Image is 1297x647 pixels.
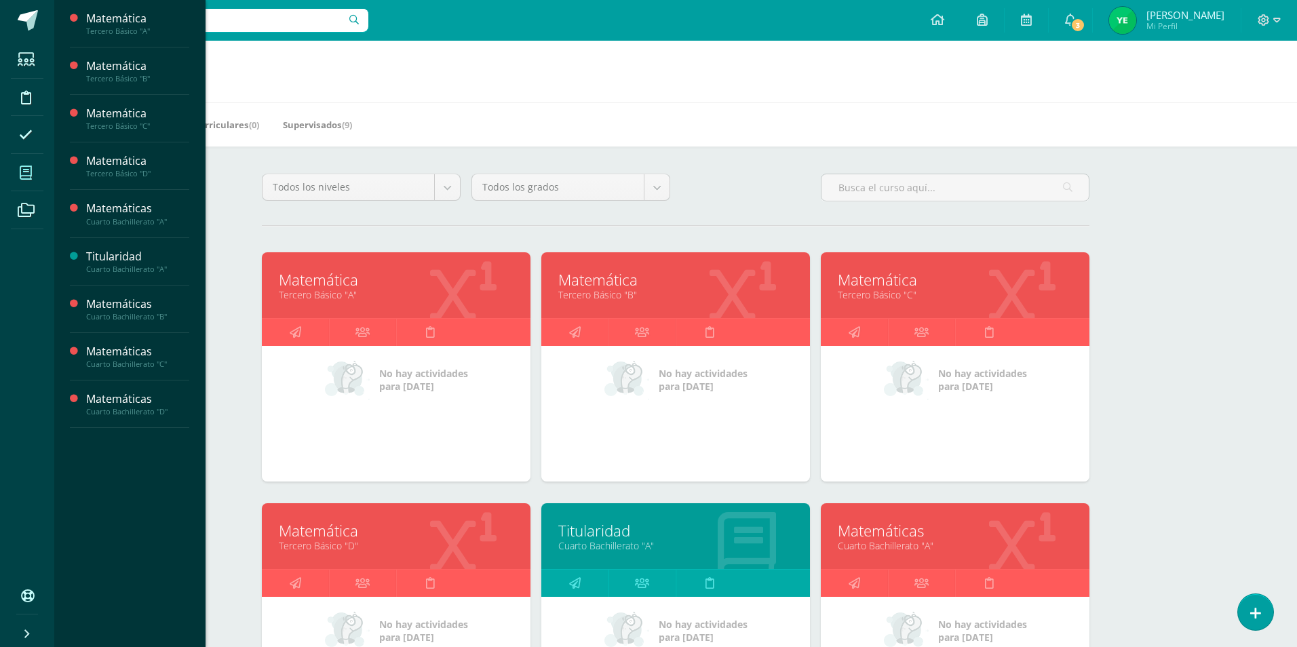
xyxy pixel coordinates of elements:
div: Cuarto Bachillerato "D" [86,407,189,416]
div: Matemáticas [86,391,189,407]
a: MatemáticaTercero Básico "D" [86,153,189,178]
a: TitularidadCuarto Bachillerato "A" [86,249,189,274]
span: (9) [342,119,352,131]
a: MatemáticaTercero Básico "B" [86,58,189,83]
div: Matemáticas [86,344,189,359]
a: Titularidad [558,520,793,541]
a: MatemáticaTercero Básico "C" [86,106,189,131]
img: 6fd3bd7d6e4834e5979ff6a5032b647c.png [1109,7,1136,34]
a: Tercero Básico "A" [279,288,514,301]
div: Tercero Básico "D" [86,169,189,178]
a: Matemática [838,269,1072,290]
span: Todos los grados [482,174,634,200]
span: (0) [249,119,259,131]
input: Busca el curso aquí... [821,174,1089,201]
span: No hay actividades para [DATE] [659,618,748,644]
img: no_activities_small.png [604,359,649,400]
span: No hay actividades para [DATE] [379,618,468,644]
div: Matemáticas [86,201,189,216]
a: MatemáticasCuarto Bachillerato "A" [86,201,189,226]
div: Cuarto Bachillerato "C" [86,359,189,369]
a: Tercero Básico "D" [279,539,514,552]
a: Mis Extracurriculares(0) [153,114,259,136]
div: Matemática [86,58,189,74]
a: MatemáticasCuarto Bachillerato "D" [86,391,189,416]
a: Matemáticas [838,520,1072,541]
a: Cuarto Bachillerato "A" [838,539,1072,552]
div: Matemáticas [86,296,189,312]
a: Supervisados(9) [283,114,352,136]
a: Tercero Básico "B" [558,288,793,301]
div: Matemática [86,106,189,121]
img: no_activities_small.png [884,359,929,400]
div: Matemática [86,153,189,169]
input: Busca un usuario... [63,9,368,32]
span: Mi Perfil [1146,20,1224,32]
div: Cuarto Bachillerato "B" [86,312,189,321]
div: Tercero Básico "A" [86,26,189,36]
span: Todos los niveles [273,174,424,200]
a: Matemática [558,269,793,290]
div: Tercero Básico "C" [86,121,189,131]
a: MatemáticasCuarto Bachillerato "C" [86,344,189,369]
a: Tercero Básico "C" [838,288,1072,301]
div: Cuarto Bachillerato "A" [86,217,189,227]
span: No hay actividades para [DATE] [938,618,1027,644]
a: Todos los grados [472,174,670,200]
a: Matemática [279,520,514,541]
a: Cuarto Bachillerato "A" [558,539,793,552]
a: Todos los niveles [263,174,460,200]
div: Cuarto Bachillerato "A" [86,264,189,274]
a: MatemáticasCuarto Bachillerato "B" [86,296,189,321]
a: Matemática [279,269,514,290]
div: Matemática [86,11,189,26]
span: No hay actividades para [DATE] [379,367,468,393]
a: MatemáticaTercero Básico "A" [86,11,189,36]
div: Titularidad [86,249,189,264]
span: No hay actividades para [DATE] [938,367,1027,393]
span: No hay actividades para [DATE] [659,367,748,393]
div: Tercero Básico "B" [86,74,189,83]
img: no_activities_small.png [325,359,370,400]
span: [PERSON_NAME] [1146,8,1224,22]
span: 3 [1070,18,1085,33]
